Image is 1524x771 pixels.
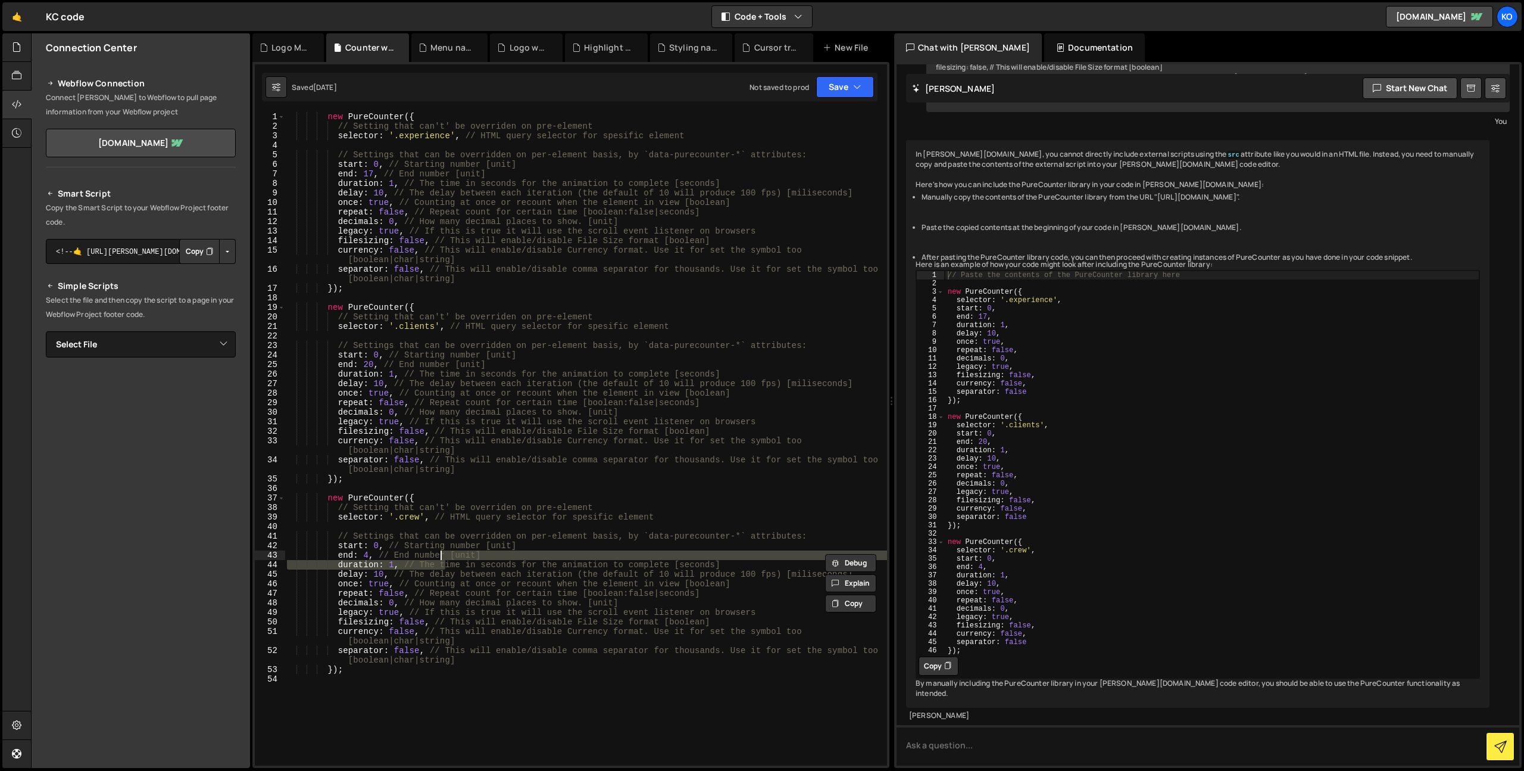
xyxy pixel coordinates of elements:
div: 38 [255,503,285,512]
div: 23 [917,455,944,463]
div: 31 [917,521,944,530]
div: 33 [255,436,285,455]
div: 9 [255,188,285,198]
div: 10 [255,198,285,207]
div: 3 [255,131,285,141]
div: 13 [255,226,285,236]
div: Not saved to prod [749,82,809,92]
div: 17 [917,405,944,413]
div: In [PERSON_NAME][DOMAIN_NAME], you cannot directly include external scripts using the attribute l... [906,140,1489,708]
a: [DOMAIN_NAME] [1386,6,1493,27]
div: 18 [255,293,285,303]
li: After pasting the PureCounter library code, you can then proceed with creating instances of PureC... [922,253,1480,263]
div: 15 [917,388,944,396]
div: 39 [255,512,285,522]
div: 4 [255,141,285,150]
div: 37 [917,571,944,580]
div: 34 [255,455,285,474]
div: 10 [917,346,944,355]
div: 6 [255,160,285,169]
div: 27 [917,488,944,496]
div: 25 [255,360,285,369]
div: 46 [255,579,285,589]
div: 21 [917,438,944,446]
div: 41 [255,531,285,541]
div: 14 [255,236,285,245]
div: 6 [917,313,944,321]
div: 3 [917,288,944,296]
div: You [929,115,1507,128]
div: 24 [917,463,944,471]
iframe: YouTube video player [46,492,237,599]
div: 38 [917,580,944,588]
div: 1 [255,112,285,122]
div: 40 [917,596,944,605]
button: Start new chat [1363,77,1457,99]
div: Highlight text on Scroll.js [584,42,633,54]
div: 7 [917,321,944,329]
div: Counter when scrolled in view.js [345,42,394,54]
button: Debug [825,554,876,572]
div: KC code [46,10,85,24]
div: 4 [917,296,944,304]
textarea: <!--🤙 [URL][PERSON_NAME][DOMAIN_NAME]> <script>document.addEventListener("DOMContentLoaded", func... [46,239,236,264]
div: 49 [255,608,285,617]
div: 33 [917,538,944,546]
div: Saved [292,82,337,92]
div: 24 [255,350,285,360]
div: 20 [255,312,285,322]
div: 45 [917,638,944,646]
div: 17 [255,284,285,293]
div: 43 [917,621,944,630]
div: 2 [255,122,285,131]
button: Code + Tools [712,6,812,27]
div: 36 [255,484,285,493]
div: 35 [255,474,285,484]
div: 47 [255,589,285,598]
div: 15 [255,245,285,265]
div: 44 [255,560,285,570]
div: 18 [917,413,944,421]
button: Copy [825,595,876,613]
div: 11 [255,207,285,217]
div: 30 [255,408,285,417]
div: 42 [917,613,944,621]
div: 11 [917,355,944,363]
div: 54 [255,674,285,684]
div: 8 [255,179,285,188]
div: Styling navigation menu.css [669,42,718,54]
div: [PERSON_NAME] [909,711,1486,721]
p: Copy the Smart Script to your Webflow Project footer code. [46,201,236,229]
div: Menu navigation.js [430,42,474,54]
div: 22 [255,331,285,341]
button: Explain [825,574,876,592]
div: 25 [917,471,944,480]
div: 43 [255,551,285,560]
div: 21 [255,322,285,331]
div: Cursor trail effect.js [754,42,800,54]
div: 20 [917,430,944,438]
div: 39 [917,588,944,596]
div: 19 [917,421,944,430]
div: 2 [917,279,944,288]
div: 5 [917,304,944,313]
div: 12 [917,363,944,371]
div: 42 [255,541,285,551]
div: 50 [255,617,285,627]
div: 52 [255,646,285,665]
div: 16 [917,396,944,405]
p: Select the file and then copy the script to a page in your Webflow Project footer code. [46,293,236,322]
div: 53 [255,665,285,674]
h2: Connection Center [46,41,137,54]
div: 28 [255,388,285,398]
a: Ko [1497,6,1518,27]
button: Save [816,76,874,98]
div: 29 [255,398,285,408]
div: 31 [255,417,285,427]
div: 7 [255,169,285,179]
div: 45 [255,570,285,579]
div: 32 [255,427,285,436]
button: Copy [179,239,220,264]
div: 51 [255,627,285,646]
div: 28 [917,496,944,505]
